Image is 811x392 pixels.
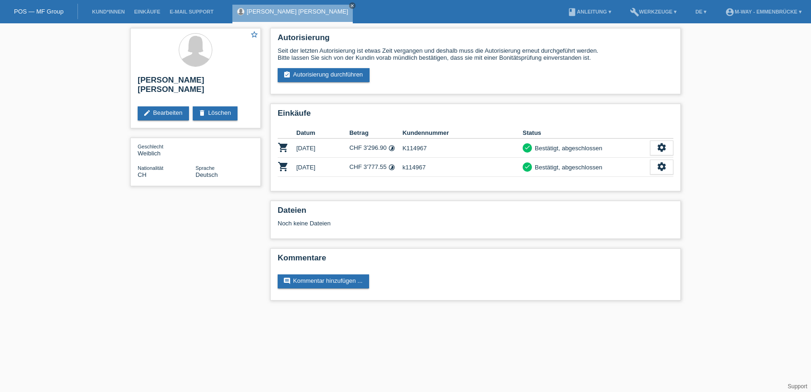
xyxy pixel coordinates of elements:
[196,165,215,171] span: Sprache
[165,9,218,14] a: E-Mail Support
[196,171,218,178] span: Deutsch
[138,165,163,171] span: Nationalität
[388,164,395,171] i: Fixe Raten (24 Raten)
[278,142,289,153] i: POSP00026096
[250,30,259,39] i: star_border
[247,8,348,15] a: [PERSON_NAME] [PERSON_NAME]
[278,220,563,227] div: Noch keine Dateien
[350,158,403,177] td: CHF 3'777.55
[138,106,189,120] a: editBearbeiten
[193,106,238,120] a: deleteLöschen
[630,7,639,17] i: build
[278,33,673,47] h2: Autorisierung
[296,139,350,158] td: [DATE]
[350,139,403,158] td: CHF 3'296.90
[138,144,163,149] span: Geschlecht
[278,253,673,267] h2: Kommentare
[402,139,523,158] td: K114967
[402,158,523,177] td: k114967
[567,7,577,17] i: book
[402,127,523,139] th: Kundennummer
[14,8,63,15] a: POS — MF Group
[296,127,350,139] th: Datum
[278,68,370,82] a: assignment_turned_inAutorisierung durchführen
[657,142,667,153] i: settings
[278,47,673,61] div: Seit der letzten Autorisierung ist etwas Zeit vergangen und deshalb muss die Autorisierung erneut...
[138,171,147,178] span: Schweiz
[138,76,253,99] h2: [PERSON_NAME] [PERSON_NAME]
[278,274,369,288] a: commentKommentar hinzufügen ...
[523,127,650,139] th: Status
[625,9,682,14] a: buildWerkzeuge ▾
[657,161,667,172] i: settings
[87,9,129,14] a: Kund*innen
[563,9,615,14] a: bookAnleitung ▾
[296,158,350,177] td: [DATE]
[524,163,531,170] i: check
[524,144,531,151] i: check
[278,161,289,172] i: POSP00026814
[788,383,807,390] a: Support
[532,143,602,153] div: Bestätigt, abgeschlossen
[691,9,711,14] a: DE ▾
[143,109,151,117] i: edit
[129,9,165,14] a: Einkäufe
[283,277,291,285] i: comment
[532,162,602,172] div: Bestätigt, abgeschlossen
[278,109,673,123] h2: Einkäufe
[283,71,291,78] i: assignment_turned_in
[350,3,355,8] i: close
[350,127,403,139] th: Betrag
[349,2,356,9] a: close
[388,145,395,152] i: Fixe Raten (24 Raten)
[720,9,806,14] a: account_circlem-way - Emmenbrücke ▾
[198,109,206,117] i: delete
[138,143,196,157] div: Weiblich
[278,206,673,220] h2: Dateien
[725,7,734,17] i: account_circle
[250,30,259,40] a: star_border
